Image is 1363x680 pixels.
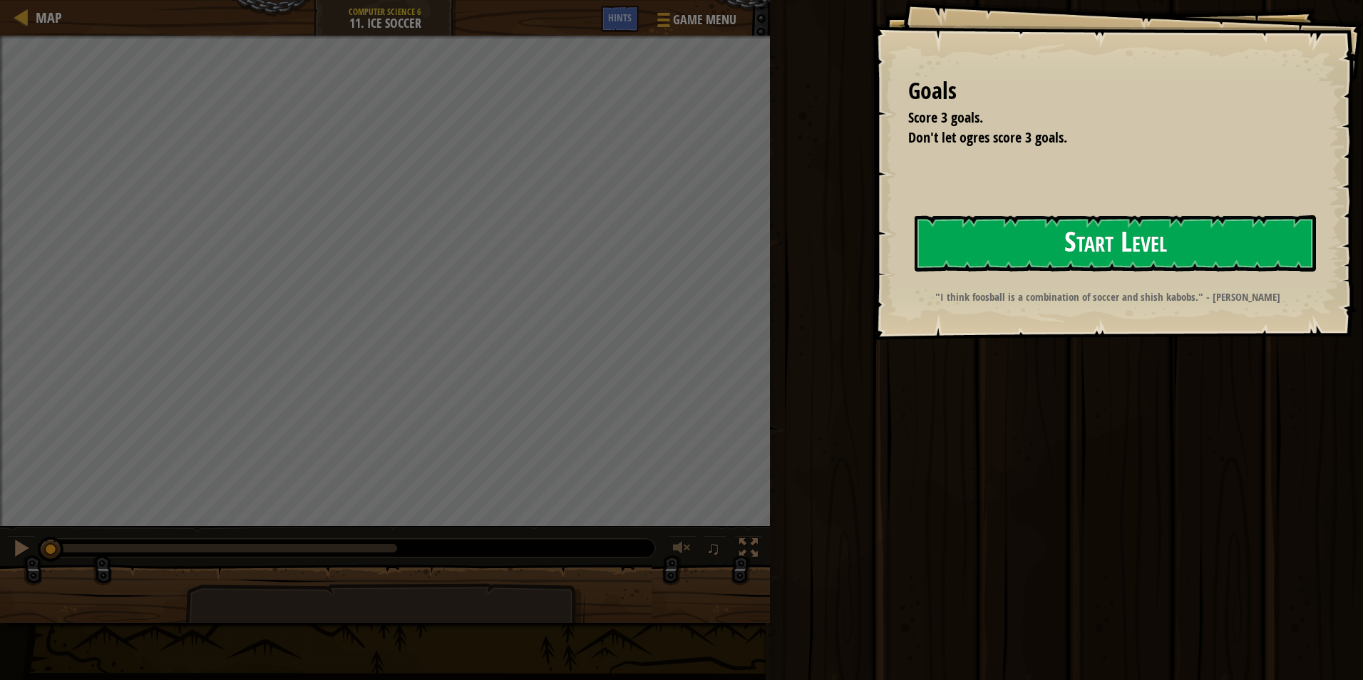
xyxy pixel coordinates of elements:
a: Map [29,8,62,27]
button: Adjust volume [668,535,696,565]
button: Start Level [915,215,1316,272]
li: Don't let ogres score 3 goals. [890,128,1310,148]
button: Ctrl + P: Pause [7,535,36,565]
span: Game Menu [673,11,736,29]
button: Toggle fullscreen [734,535,763,565]
span: Don't let ogres score 3 goals. [908,128,1067,147]
span: ♫ [706,537,721,559]
p: "I think foosball is a combination of soccer and shish kabobs." - [PERSON_NAME] [907,289,1308,304]
span: Map [36,8,62,27]
span: Score 3 goals. [908,108,983,127]
li: Score 3 goals. [890,108,1310,128]
span: Hints [608,11,632,24]
button: ♫ [704,535,728,565]
div: Goals [908,75,1313,108]
button: Game Menu [646,6,745,39]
